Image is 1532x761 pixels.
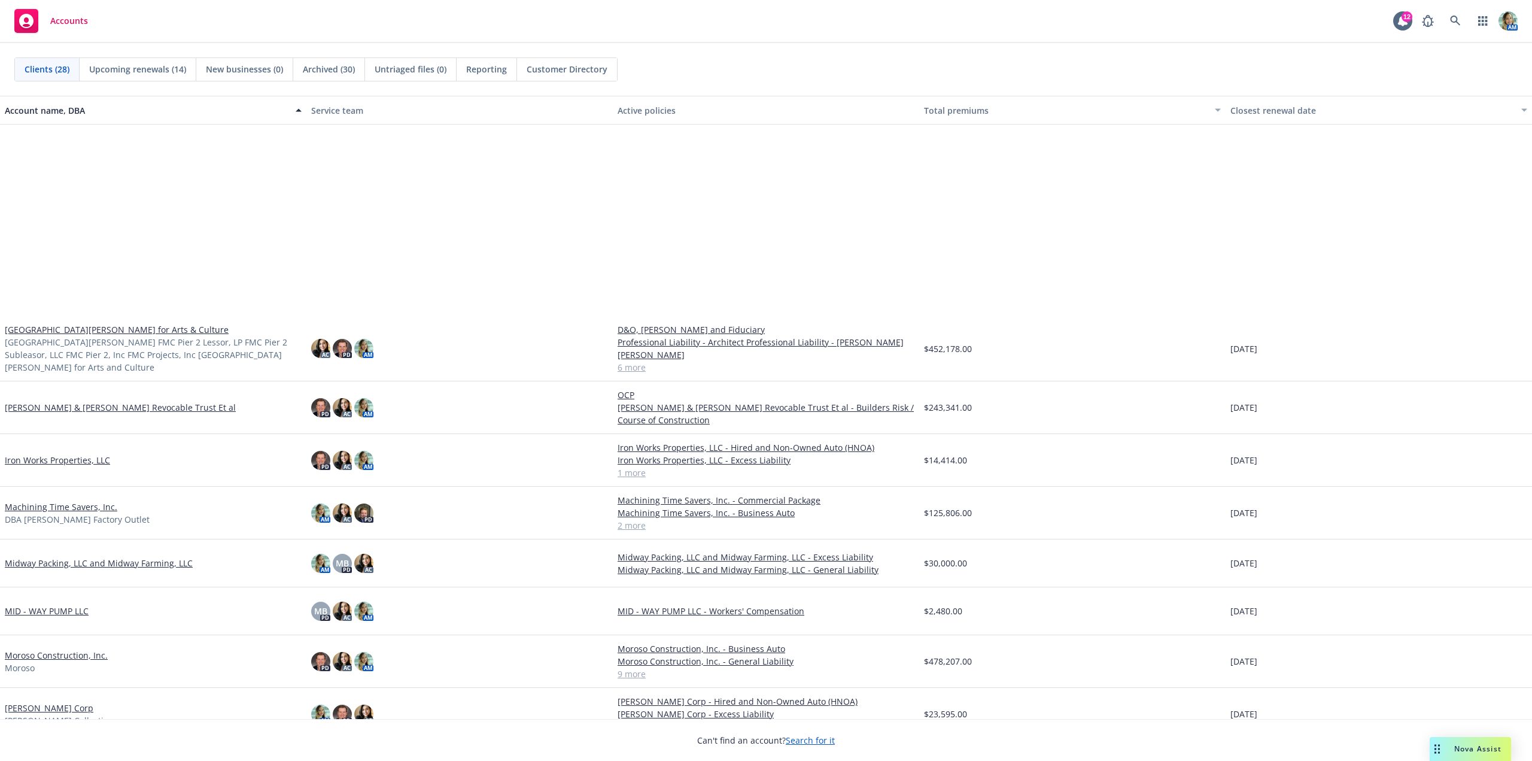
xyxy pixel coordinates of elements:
[618,605,914,617] a: MID - WAY PUMP LLC - Workers' Compensation
[618,668,914,680] a: 9 more
[333,504,352,523] img: photo
[1230,605,1257,617] span: [DATE]
[1230,557,1257,569] span: [DATE]
[336,557,349,569] span: MB
[618,642,914,655] a: Moroso Construction, Inc. - Business Auto
[1230,104,1514,117] div: Closest renewal date
[618,519,914,532] a: 2 more
[1443,9,1467,33] a: Search
[924,557,967,569] span: $30,000.00
[354,554,373,573] img: photo
[314,605,327,617] span: MB
[354,652,373,671] img: photo
[1230,401,1257,414] span: [DATE]
[306,96,613,125] button: Service team
[5,513,150,526] span: DBA [PERSON_NAME] Factory Outlet
[354,602,373,621] img: photo
[618,494,914,507] a: Machining Time Savers, Inc. - Commercial Package
[311,451,330,470] img: photo
[5,501,117,513] a: Machining Time Savers, Inc.
[333,705,352,724] img: photo
[1230,342,1257,355] span: [DATE]
[618,551,914,563] a: Midway Packing, LLC and Midway Farming, LLC - Excess Liability
[618,389,914,401] a: OCP
[924,507,972,519] span: $125,806.00
[89,63,186,75] span: Upcoming renewals (14)
[333,602,352,621] img: photo
[924,104,1208,117] div: Total premiums
[311,104,608,117] div: Service team
[924,454,967,466] span: $14,414.00
[1416,9,1440,33] a: Report a Bug
[5,649,108,662] a: Moroso Construction, Inc.
[10,4,93,38] a: Accounts
[786,735,835,746] a: Search for it
[375,63,446,75] span: Untriaged files (0)
[924,401,972,414] span: $243,341.00
[311,705,330,724] img: photo
[206,63,283,75] span: New businesses (0)
[618,507,914,519] a: Machining Time Savers, Inc. - Business Auto
[1230,454,1257,466] span: [DATE]
[618,104,914,117] div: Active policies
[618,323,914,336] a: D&O, [PERSON_NAME] and Fiduciary
[618,466,914,479] a: 1 more
[311,652,330,671] img: photo
[5,557,193,569] a: Midway Packing, LLC and Midway Farming, LLC
[1430,737,1445,761] div: Drag to move
[1226,96,1532,125] button: Closest renewal date
[333,339,352,358] img: photo
[5,662,35,674] span: Moroso
[333,451,352,470] img: photo
[1230,655,1257,668] span: [DATE]
[924,655,972,668] span: $478,207.00
[1230,507,1257,519] span: [DATE]
[354,339,373,358] img: photo
[618,361,914,374] a: 6 more
[5,454,110,466] a: Iron Works Properties, LLC
[697,734,835,747] span: Can't find an account?
[5,605,89,617] a: MID - WAY PUMP LLC
[311,339,330,358] img: photo
[354,398,373,417] img: photo
[1402,11,1412,22] div: 12
[303,63,355,75] span: Archived (30)
[5,336,302,374] span: [GEOGRAPHIC_DATA][PERSON_NAME] FMC Pier 2 Lessor, LP FMC Pier 2 Subleasor, LLC FMC Pier 2, Inc FM...
[5,323,229,336] a: [GEOGRAPHIC_DATA][PERSON_NAME] for Arts & Culture
[618,655,914,668] a: Moroso Construction, Inc. - General Liability
[5,702,93,714] a: [PERSON_NAME] Corp
[618,708,914,720] a: [PERSON_NAME] Corp - Excess Liability
[618,454,914,466] a: Iron Works Properties, LLC - Excess Liability
[1454,744,1501,754] span: Nova Assist
[5,104,288,117] div: Account name, DBA
[618,441,914,454] a: Iron Works Properties, LLC - Hired and Non-Owned Auto (HNOA)
[618,336,914,361] a: Professional Liability - Architect Professional Liability - [PERSON_NAME] [PERSON_NAME]
[618,695,914,708] a: [PERSON_NAME] Corp - Hired and Non-Owned Auto (HNOA)
[466,63,507,75] span: Reporting
[1430,737,1511,761] button: Nova Assist
[1230,708,1257,720] span: [DATE]
[924,708,967,720] span: $23,595.00
[50,16,88,26] span: Accounts
[1471,9,1495,33] a: Switch app
[919,96,1226,125] button: Total premiums
[5,401,236,414] a: [PERSON_NAME] & [PERSON_NAME] Revocable Trust Et al
[333,398,352,417] img: photo
[311,554,330,573] img: photo
[618,563,914,576] a: Midway Packing, LLC and Midway Farming, LLC - General Liability
[354,504,373,523] img: photo
[25,63,69,75] span: Clients (28)
[5,714,114,727] span: [PERSON_NAME] Collection
[354,451,373,470] img: photo
[924,342,972,355] span: $452,178.00
[527,63,607,75] span: Customer Directory
[311,398,330,417] img: photo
